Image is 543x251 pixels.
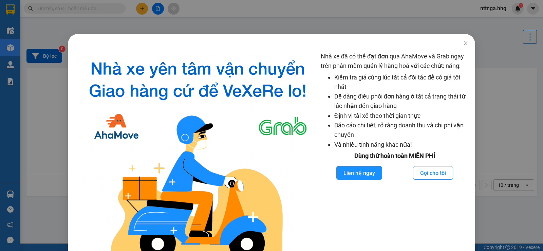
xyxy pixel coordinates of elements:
[343,169,375,177] span: Liên hệ ngay
[413,166,453,180] button: Gọi cho tôi
[336,166,382,180] button: Liên hệ ngay
[334,121,468,140] li: Báo cáo chi tiết, rõ ràng doanh thu và chi phí vận chuyển
[463,40,468,46] span: close
[321,151,468,161] div: Dùng thử hoàn toàn MIỄN PHÍ
[334,92,468,111] li: Dễ dàng điều phối đơn hàng ở tất cả trạng thái từ lúc nhận đến giao hàng
[334,73,468,92] li: Kiểm tra giá cùng lúc tất cả đối tác để có giá tốt nhất
[456,34,475,53] button: Close
[334,111,468,121] li: Định vị tài xế theo thời gian thực
[334,140,468,149] li: Và nhiều tính năng khác nữa!
[420,169,446,177] span: Gọi cho tôi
